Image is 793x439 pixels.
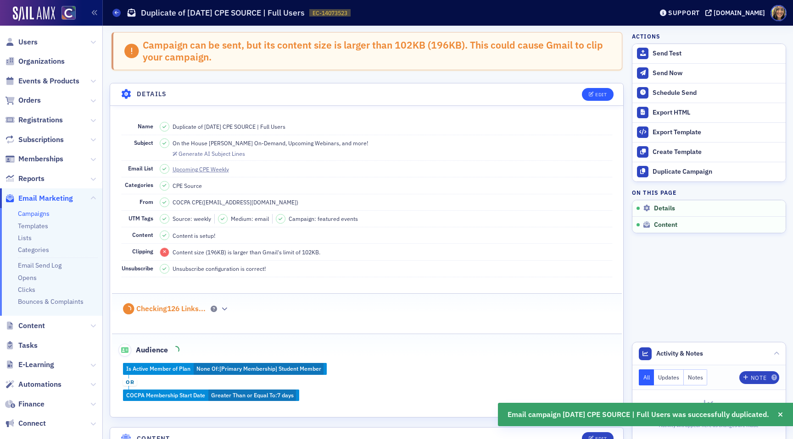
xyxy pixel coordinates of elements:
a: Categories [18,246,49,254]
a: Templates [18,222,48,230]
span: Profile [771,5,787,21]
button: Send Test [632,44,786,63]
a: Subscriptions [5,135,64,145]
h4: On this page [632,188,786,197]
div: Export HTML [653,109,781,117]
a: Memberships [5,154,63,164]
span: Reports [18,174,45,184]
span: On the House [PERSON_NAME] On-Demand, Upcoming Webinars, and more! [173,139,368,147]
button: [DOMAIN_NAME] [705,10,768,16]
span: E-Learning [18,360,54,370]
img: SailAMX [61,6,76,20]
span: From [140,198,153,205]
span: Content size (196KB) is larger than Gmail's limit of 102KB. [173,248,320,256]
span: Memberships [18,154,63,164]
span: Email List [128,165,153,172]
span: Content is setup! [173,231,215,240]
span: Campaign: featured events [289,214,358,223]
span: Subscriptions [18,135,64,145]
button: All [639,369,654,385]
a: Content [5,321,45,331]
a: Upcoming CPE Weekly [173,165,237,173]
span: Unsubscribe [122,264,153,272]
span: Content [132,231,153,238]
button: Edit [582,88,614,101]
a: Connect [5,418,46,428]
a: Export HTML [632,103,786,122]
div: Edit [595,92,607,97]
span: Audience [118,344,168,357]
span: Events & Products [18,76,79,86]
div: Note [751,375,766,380]
span: Email Marketing [18,193,73,203]
span: Users [18,37,38,47]
a: Tasks [5,340,38,351]
div: CPE Source [173,181,202,190]
span: Content [18,321,45,331]
button: Note [739,371,779,384]
a: Reports [5,174,45,184]
div: Send Test [653,49,781,58]
span: Connect [18,418,46,428]
a: Email Send Log [18,261,61,269]
span: Subject [134,139,153,146]
a: Email Marketing [5,193,73,203]
button: Duplicate Campaign [632,162,786,181]
span: Activity & Notes [656,349,703,358]
div: Checking 126 Links ... [136,304,206,313]
span: Clipping [132,247,153,255]
span: Registrations [18,115,63,125]
div: [DOMAIN_NAME] [714,9,765,17]
div: Campaign can be sent, but its content size is larger than 102KB ( 196 KB). This could cause Gmail... [143,39,612,63]
span: Orders [18,95,41,105]
a: Create Template [632,142,786,162]
span: Duplicate of [DATE] CPE SOURCE | Full Users [173,122,285,131]
span: Details [654,204,675,213]
h4: Details [137,89,167,99]
a: Lists [18,234,32,242]
div: Support [668,9,700,17]
button: Schedule Send [632,83,786,103]
span: COCPA CPE ( [EMAIL_ADDRESS][DOMAIN_NAME] ) [173,198,298,206]
span: Finance [18,399,45,409]
div: Send Now [653,69,781,77]
a: Users [5,37,38,47]
a: Registrations [5,115,63,125]
div: Export Template [653,128,781,137]
button: Generate AI Subject Lines [173,149,245,157]
div: Create Template [653,148,781,156]
a: Finance [5,399,45,409]
a: Bounces & Complaints [18,297,84,306]
button: Updates [654,369,684,385]
button: Notes [684,369,708,385]
img: SailAMX [13,6,55,21]
a: Campaigns [18,209,50,218]
a: Opens [18,274,37,282]
button: Send Now [632,63,786,83]
span: UTM Tags [128,214,153,222]
h4: Actions [632,32,660,40]
span: Source: weekly [173,214,211,223]
span: Tasks [18,340,38,351]
span: Medium: email [231,214,269,223]
a: E-Learning [5,360,54,370]
a: Automations [5,379,61,390]
a: Orders [5,95,41,105]
a: Events & Products [5,76,79,86]
span: Unsubscribe configuration is correct! [173,264,266,273]
a: Organizations [5,56,65,66]
span: Categories [125,181,153,188]
a: View Homepage [55,6,76,22]
span: Content [654,221,677,229]
a: Export Template [632,122,786,142]
span: Name [138,122,153,130]
span: Organizations [18,56,65,66]
a: Clicks [18,285,35,294]
div: Schedule Send [653,89,781,97]
span: Email campaign [DATE] CPE SOURCE | Full Users was successfully duplicated. [508,409,769,420]
div: Generate AI Subject Lines [179,151,245,156]
span: EC-14073523 [313,9,347,17]
span: Automations [18,379,61,390]
div: Duplicate Campaign [653,168,781,176]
